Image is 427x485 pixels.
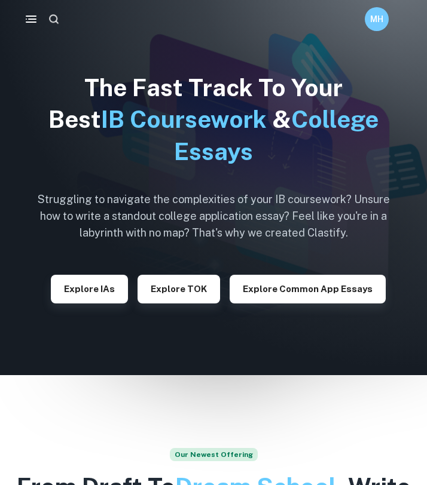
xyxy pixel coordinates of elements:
[51,283,128,294] a: Explore IAs
[230,275,386,303] button: Explore Common App essays
[365,7,389,31] button: MH
[138,283,220,294] a: Explore TOK
[230,283,386,294] a: Explore Common App essays
[51,275,128,303] button: Explore IAs
[28,191,399,241] h6: Struggling to navigate the complexities of your IB coursework? Unsure how to write a standout col...
[28,72,399,167] h1: The Fast Track To Your Best &
[138,275,220,303] button: Explore TOK
[174,105,379,165] span: College Essays
[370,13,384,26] h6: MH
[170,448,258,461] span: Our Newest Offering
[101,105,267,133] span: IB Coursework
